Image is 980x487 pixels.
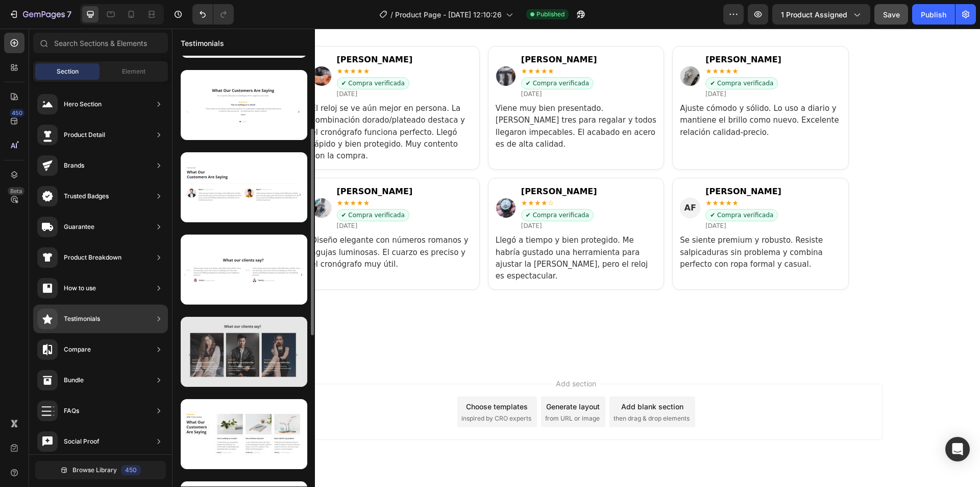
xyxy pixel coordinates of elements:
[324,38,344,57] img: resena_2.jpg
[192,4,234,25] div: Undo/Redo
[64,406,79,416] div: FAQs
[349,157,425,169] div: [PERSON_NAME]
[874,4,908,25] button: Save
[72,466,117,475] span: Browse Library
[121,465,141,475] div: 450
[140,170,159,189] img: Adda765bbb68e45b0a105b1152d21f57em.webp
[64,222,94,232] div: Guarantee
[64,344,91,355] div: Compare
[390,9,393,20] span: /
[945,437,970,461] div: Open Intercom Messenger
[508,206,669,242] p: Se siente premium y robusto. Resiste salpicaduras sin problema y combina perfecto con ropa formal...
[533,61,609,70] div: [DATE]
[374,373,428,383] div: Generate layout
[57,67,79,76] span: Section
[781,9,847,20] span: 1 product assigned
[64,436,100,447] div: Social Proof
[536,10,565,19] span: Published
[64,252,121,263] div: Product Breakdown
[324,206,484,253] p: Llegó a tiempo y bien protegido. Me habría gustado una herramienta para ajustar la [PERSON_NAME],...
[508,38,528,57] img: Foto del cliente Esteban L.
[294,373,356,383] div: Choose templates
[33,33,168,53] input: Search Sections & Elements
[324,74,484,122] p: Viene muy bien presentado. [PERSON_NAME] tres para regalar y todos llegaron impecables. El acabad...
[64,283,96,293] div: How to use
[349,169,425,180] div: 4 estrellas
[533,157,609,169] div: [PERSON_NAME]
[449,373,511,383] div: Add blank section
[349,180,422,193] div: ✔ Compra verificada
[122,67,145,76] span: Element
[64,99,102,109] div: Hero Section
[533,37,609,48] div: 5 estrellas
[921,9,946,20] div: Publish
[883,10,900,19] span: Save
[64,130,105,140] div: Product Detail
[533,180,606,193] div: ✔ Compra verificada
[349,25,425,37] div: [PERSON_NAME]
[533,25,609,37] div: [PERSON_NAME]
[533,49,606,61] div: ✔ Compra verificada
[64,160,84,171] div: Brands
[35,461,166,479] button: Browse Library450
[380,350,428,360] span: Add section
[8,187,24,195] div: Beta
[533,193,609,202] div: [DATE]
[139,206,300,242] p: Diseño elegante con números romanos y agujas luminosas. El cuarzo es preciso y el cronógrafo muy ...
[165,193,241,202] div: [DATE]
[165,169,241,180] div: 5 estrellas
[349,49,422,61] div: ✔ Compra verificada
[373,385,428,395] span: from URL or image
[64,314,100,324] div: Testimonials
[10,109,24,117] div: 450
[349,193,425,202] div: [DATE]
[4,4,76,25] button: 7
[165,180,237,193] div: ✔ Compra verificada
[67,8,71,20] p: 7
[165,157,241,169] div: [PERSON_NAME]
[64,375,84,385] div: Bundle
[442,385,518,395] span: then drag & drop elements
[508,169,528,190] div: AF
[172,29,980,487] iframe: Design area
[912,4,955,25] button: Publish
[64,191,109,201] div: Trusted Badges
[395,9,502,20] span: Product Page - [DATE] 12:10:26
[533,169,609,180] div: 5 estrellas
[349,37,425,48] div: 5 estrellas
[349,61,425,70] div: [DATE]
[324,170,344,189] img: A8e78990d8649462c8cd0fdcf3ee49aecG.webp
[772,4,870,25] button: 1 product assigned
[508,74,669,110] p: Ajuste cómodo y sólido. Lo uso a diario y mantiene el brillo como nuevo. Excelente relación calid...
[289,385,359,395] span: inspired by CRO experts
